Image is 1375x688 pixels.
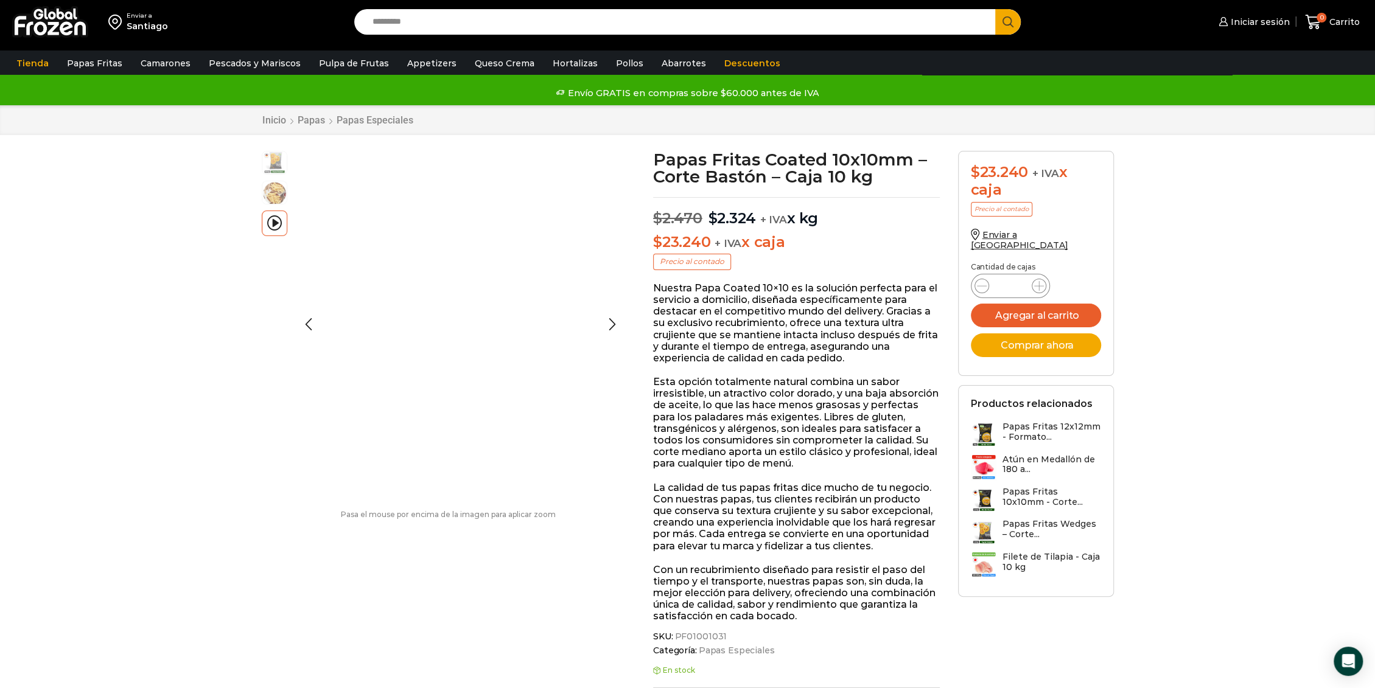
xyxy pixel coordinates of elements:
iframe: To enrich screen reader interactions, please activate Accessibility in Grammarly extension settings [293,151,628,494]
p: Precio al contado [971,202,1032,217]
a: Papas Especiales [697,645,775,656]
a: Descuentos [718,52,786,75]
a: 0 Carrito [1302,8,1363,36]
span: 10×10 [262,181,287,206]
div: Previous slide [293,309,324,339]
a: Tienda [10,52,55,75]
a: Filete de Tilapia - Caja 10 kg [971,552,1101,578]
p: Nuestra Papa Coated 10×10 es la solución perfecta para el servicio a domicilio, diseñada específi... [653,282,940,364]
img: address-field-icon.svg [108,12,127,32]
a: Papas [297,114,326,126]
h3: Atún en Medallón de 180 a... [1002,454,1101,475]
nav: Breadcrumb [262,114,414,126]
h3: Papas Fritas 12x12mm - Formato... [1002,422,1101,442]
a: Papas Fritas 10x10mm - Corte... [971,487,1101,513]
span: 0 [1317,13,1326,23]
bdi: 23.240 [653,233,710,251]
h1: Papas Fritas Coated 10x10mm – Corte Bastón – Caja 10 kg [653,151,940,185]
a: Inicio [262,114,287,126]
div: Next slide [597,309,628,339]
div: Open Intercom Messenger [1334,647,1363,676]
span: Carrito [1326,16,1360,28]
a: Pulpa de Frutas [313,52,395,75]
p: Esta opción totalmente natural combina un sabor irresistible, un atractivo color dorado, y una ba... [653,376,940,470]
span: + IVA [760,214,787,226]
a: Pescados y Mariscos [203,52,307,75]
bdi: 23.240 [971,163,1028,181]
div: x caja [971,164,1101,199]
a: Iniciar sesión [1216,10,1290,34]
a: Queso Crema [469,52,541,75]
span: + IVA [1032,167,1059,179]
span: Iniciar sesión [1228,16,1290,28]
p: x kg [653,197,940,228]
p: En stock [653,666,940,675]
a: Camarones [135,52,197,75]
span: SKU: [653,631,940,642]
a: Pollos [610,52,649,75]
h2: Productos relacionados [971,398,1093,409]
button: Search button [995,9,1021,35]
a: Hortalizas [547,52,604,75]
div: 3 / 3 [293,151,628,498]
p: Precio al contado [653,254,731,269]
span: $ [653,209,662,227]
p: x caja [653,234,940,251]
input: Product quantity [999,277,1022,294]
bdi: 2.470 [653,209,702,227]
p: La calidad de tus papas fritas dice mucho de tu negocio. Con nuestras papas, tus clientes recibir... [653,482,940,552]
span: Categoría: [653,645,940,656]
a: Papas Especiales [336,114,414,126]
button: Agregar al carrito [971,304,1101,327]
bdi: 2.324 [708,209,756,227]
div: Enviar a [127,12,168,20]
p: Pasa el mouse por encima de la imagen para aplicar zoom [262,510,635,519]
span: + IVA [715,237,741,249]
div: Santiago [127,20,168,32]
a: Enviar a [GEOGRAPHIC_DATA] [971,229,1068,251]
h3: Papas Fritas 10x10mm - Corte... [1002,487,1101,507]
p: Con un recubrimiento diseñado para resistir el paso del tiempo y el transporte, nuestras papas so... [653,564,940,622]
span: $ [708,209,717,227]
a: Appetizers [401,52,463,75]
span: $ [653,233,662,251]
button: Comprar ahora [971,333,1101,357]
a: Papas Fritas Wedges – Corte... [971,519,1101,545]
span: coated [262,150,287,174]
a: Papas Fritas [61,52,128,75]
span: $ [971,163,980,181]
span: PF01001031 [673,631,727,642]
p: Cantidad de cajas [971,263,1101,271]
h3: Filete de Tilapia - Caja 10 kg [1002,552,1101,572]
a: Atún en Medallón de 180 a... [971,454,1101,481]
h3: Papas Fritas Wedges – Corte... [1002,519,1101,540]
a: Abarrotes [656,52,712,75]
a: Papas Fritas 12x12mm - Formato... [971,422,1101,448]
